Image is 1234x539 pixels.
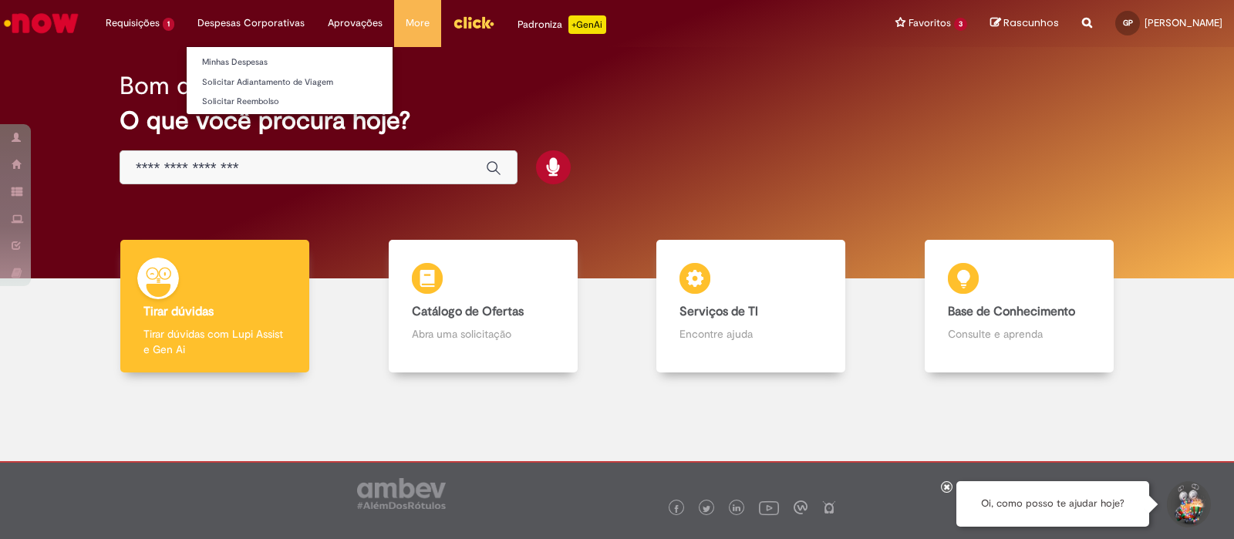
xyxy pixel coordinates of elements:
p: Consulte e aprenda [948,326,1091,342]
span: 1 [163,18,174,31]
img: logo_footer_linkedin.png [733,504,740,514]
a: Rascunhos [990,16,1059,31]
a: Catálogo de Ofertas Abra uma solicitação [349,240,618,373]
img: click_logo_yellow_360x200.png [453,11,494,34]
span: Despesas Corporativas [197,15,305,31]
span: GP [1123,18,1133,28]
img: logo_footer_facebook.png [673,505,680,513]
img: logo_footer_ambev_rotulo_gray.png [357,478,446,509]
h2: Bom dia, Giovana [120,72,314,99]
a: Base de Conhecimento Consulte e aprenda [885,240,1154,373]
a: Tirar dúvidas Tirar dúvidas com Lupi Assist e Gen Ai [81,240,349,373]
h2: O que você procura hoje? [120,107,1114,134]
span: 3 [954,18,967,31]
div: Padroniza [518,15,606,34]
b: Catálogo de Ofertas [412,304,524,319]
div: Oi, como posso te ajudar hoje? [956,481,1149,527]
p: Abra uma solicitação [412,326,555,342]
ul: Despesas Corporativas [186,46,393,115]
p: Tirar dúvidas com Lupi Assist e Gen Ai [143,326,286,357]
p: +GenAi [568,15,606,34]
span: [PERSON_NAME] [1145,16,1222,29]
button: Iniciar Conversa de Suporte [1165,481,1211,527]
a: Solicitar Adiantamento de Viagem [187,74,393,91]
b: Base de Conhecimento [948,304,1075,319]
span: Rascunhos [1003,15,1059,30]
a: Minhas Despesas [187,54,393,71]
img: ServiceNow [2,8,81,39]
img: logo_footer_naosei.png [822,500,836,514]
p: Encontre ajuda [679,326,822,342]
span: Requisições [106,15,160,31]
span: More [406,15,430,31]
img: logo_footer_youtube.png [759,497,779,517]
b: Tirar dúvidas [143,304,214,319]
span: Aprovações [328,15,383,31]
img: logo_footer_twitter.png [703,505,710,513]
img: logo_footer_workplace.png [794,500,807,514]
span: Favoritos [909,15,951,31]
a: Solicitar Reembolso [187,93,393,110]
b: Serviços de TI [679,304,758,319]
a: Serviços de TI Encontre ajuda [617,240,885,373]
